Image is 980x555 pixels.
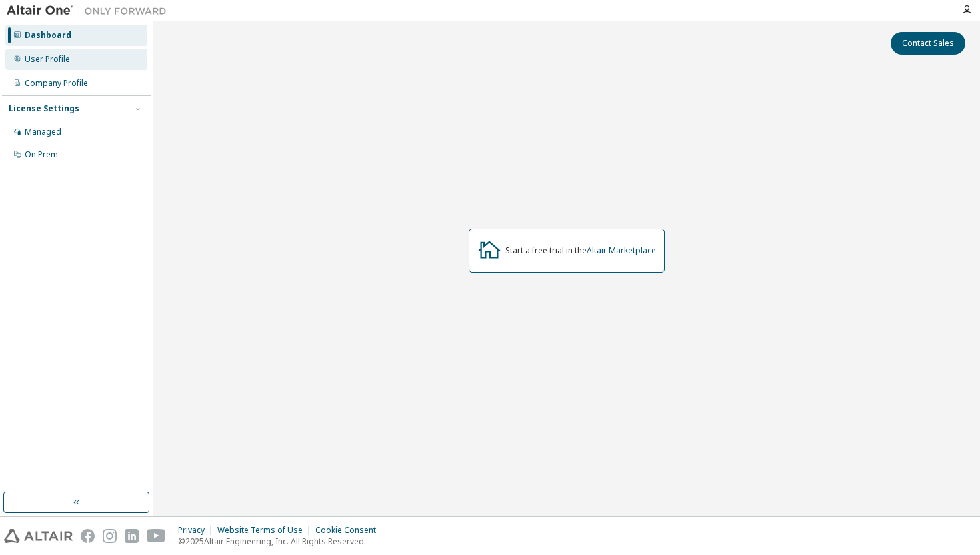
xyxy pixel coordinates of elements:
div: User Profile [25,54,70,65]
a: Altair Marketplace [587,245,656,256]
div: Managed [25,127,61,137]
p: © 2025 Altair Engineering, Inc. All Rights Reserved. [178,536,384,547]
img: Altair One [7,4,173,17]
button: Contact Sales [891,32,965,55]
img: instagram.svg [103,529,117,543]
div: Cookie Consent [315,525,384,536]
div: Dashboard [25,30,71,41]
div: Website Terms of Use [217,525,315,536]
div: Company Profile [25,78,88,89]
div: Privacy [178,525,217,536]
img: altair_logo.svg [4,529,73,543]
div: Start a free trial in the [505,245,656,256]
div: License Settings [9,103,79,114]
img: facebook.svg [81,529,95,543]
img: linkedin.svg [125,529,139,543]
img: youtube.svg [147,529,166,543]
div: On Prem [25,149,58,160]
